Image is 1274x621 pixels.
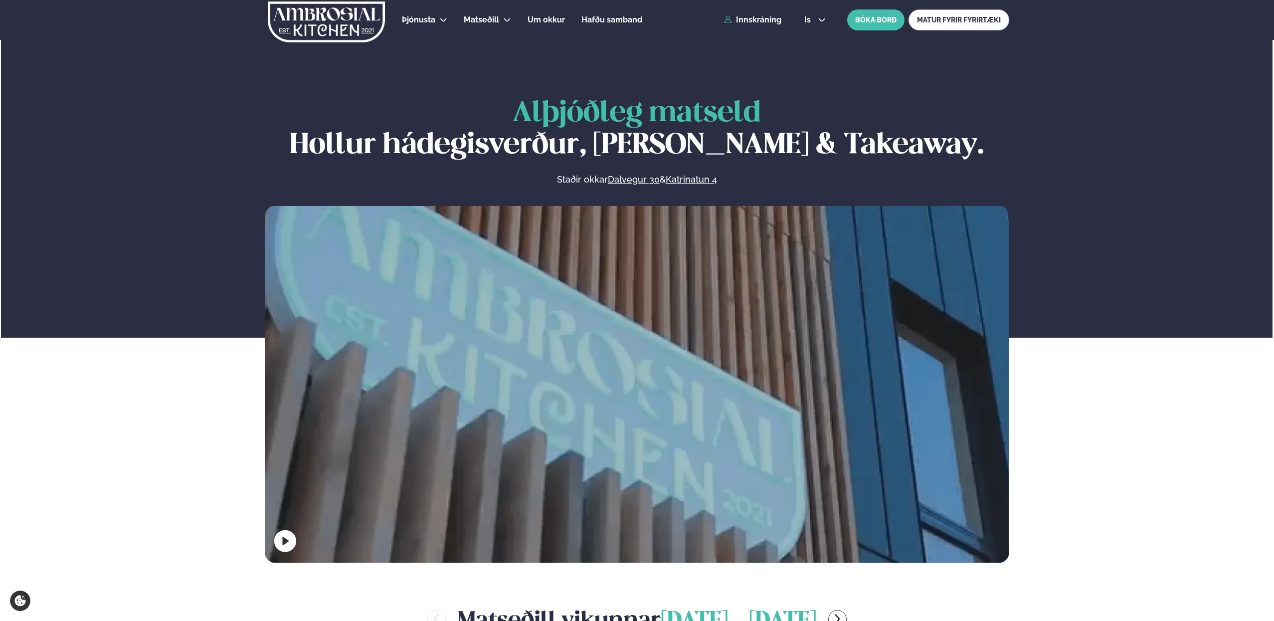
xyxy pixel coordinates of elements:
[608,174,660,186] a: Dalvegur 30
[666,174,717,186] a: Katrinatun 4
[581,14,642,26] a: Hafðu samband
[581,15,642,24] span: Hafðu samband
[10,591,30,611] a: Cookie settings
[267,1,386,42] img: logo
[796,16,834,24] button: is
[402,15,435,24] span: Þjónusta
[448,174,825,186] p: Staðir okkar &
[804,16,814,24] span: is
[528,14,565,26] a: Um okkur
[265,98,1009,162] h1: Hollur hádegisverður, [PERSON_NAME] & Takeaway.
[528,15,565,24] span: Um okkur
[724,15,781,24] a: Innskráning
[513,100,761,127] span: Alþjóðleg matseld
[847,9,905,30] button: BÓKA BORÐ
[464,14,499,26] a: Matseðill
[909,9,1009,30] a: MATUR FYRIR FYRIRTÆKI
[464,15,499,24] span: Matseðill
[402,14,435,26] a: Þjónusta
